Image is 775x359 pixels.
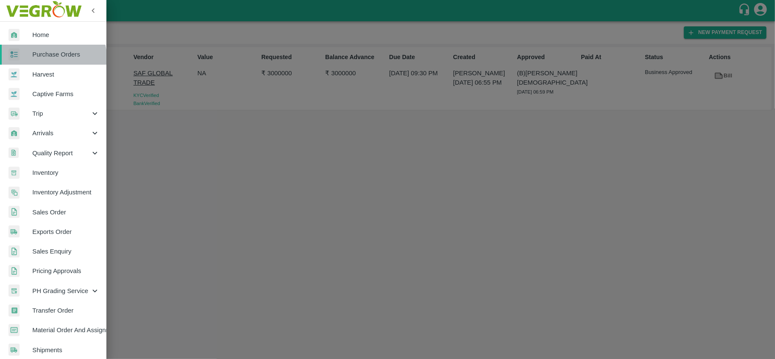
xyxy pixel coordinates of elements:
img: qualityReport [9,148,19,158]
span: Home [32,30,100,40]
span: Shipments [32,345,100,355]
img: whInventory [9,167,20,179]
img: delivery [9,108,20,120]
img: reciept [9,48,20,61]
img: shipments [9,344,20,356]
span: Sales Enquiry [32,247,100,256]
span: Exports Order [32,227,100,236]
img: inventory [9,186,20,199]
img: whArrival [9,29,20,41]
span: Inventory [32,168,100,177]
span: Trip [32,109,90,118]
img: harvest [9,68,20,81]
img: sales [9,206,20,218]
span: Transfer Order [32,306,100,315]
img: sales [9,265,20,277]
span: PH Grading Service [32,286,90,296]
span: Inventory Adjustment [32,188,100,197]
img: centralMaterial [9,324,20,336]
span: Material Order And Assignment [32,325,100,335]
span: Harvest [32,70,100,79]
span: Captive Farms [32,89,100,99]
span: Sales Order [32,208,100,217]
img: harvest [9,88,20,100]
span: Purchase Orders [32,50,100,59]
img: shipments [9,225,20,238]
img: sales [9,245,20,258]
img: whTransfer [9,305,20,317]
span: Pricing Approvals [32,266,100,276]
span: Arrivals [32,128,90,138]
img: whArrival [9,127,20,140]
img: whTracker [9,285,20,297]
span: Quality Report [32,148,90,158]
